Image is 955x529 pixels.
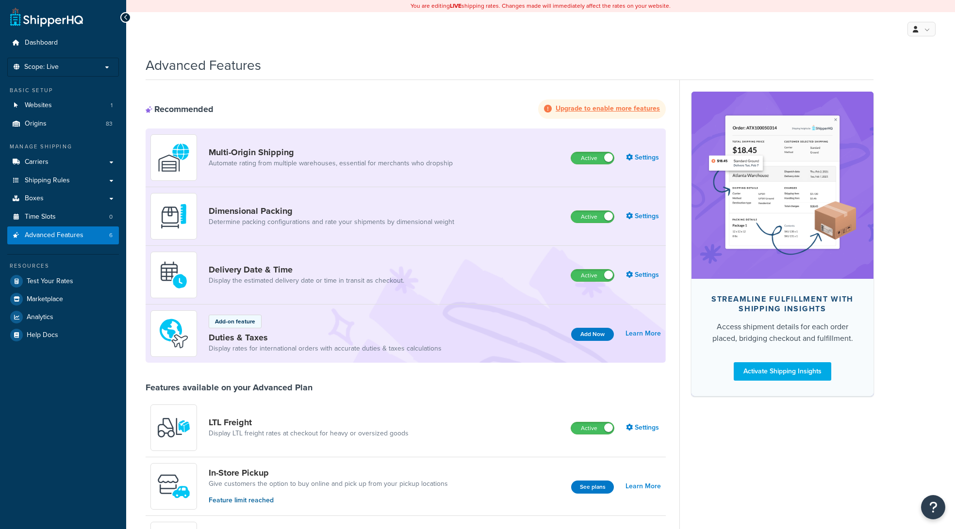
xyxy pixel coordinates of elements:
[7,190,119,208] a: Boxes
[209,206,454,216] a: Dimensional Packing
[157,141,191,175] img: WatD5o0RtDAAAAAElFTkSuQmCC
[146,382,313,393] div: Features available on your Advanced Plan
[157,258,191,292] img: gfkeb5ejjkALwAAAABJRU5ErkJggg==
[209,429,409,438] a: Display LTL freight rates at checkout for heavy or oversized goods
[571,422,614,434] label: Active
[921,495,945,519] button: Open Resource Center
[111,101,113,110] span: 1
[209,467,448,478] a: In-Store Pickup
[626,327,661,340] a: Learn More
[7,96,119,114] a: Websites1
[146,104,214,114] div: Recommended
[626,268,661,282] a: Settings
[7,226,119,244] a: Advanced Features6
[209,344,442,353] a: Display rates for international orders with accurate duties & taxes calculations
[209,417,409,428] a: LTL Freight
[146,56,261,75] h1: Advanced Features
[109,213,113,221] span: 0
[7,262,119,270] div: Resources
[25,39,58,47] span: Dashboard
[706,106,859,264] img: feature-image-si-e24932ea9b9fcd0ff835db86be1ff8d589347e8876e1638d903ea230a36726be.png
[24,63,59,71] span: Scope: Live
[7,226,119,244] li: Advanced Features
[25,213,56,221] span: Time Slots
[571,152,614,164] label: Active
[7,172,119,190] a: Shipping Rules
[707,294,858,314] div: Streamline Fulfillment with Shipping Insights
[25,231,83,240] span: Advanced Features
[25,101,52,110] span: Websites
[209,147,453,158] a: Multi-Origin Shipping
[7,208,119,226] li: Time Slots
[571,211,614,223] label: Active
[7,115,119,133] a: Origins83
[7,273,119,290] a: Test Your Rates
[626,421,661,434] a: Settings
[27,295,63,304] span: Marketplace
[626,480,661,493] a: Learn More
[571,481,614,494] a: See plans
[7,115,119,133] li: Origins
[25,120,47,128] span: Origins
[7,143,119,151] div: Manage Shipping
[209,159,453,168] a: Automate rating from multiple warehouses, essential for merchants who dropship
[7,96,119,114] li: Websites
[571,270,614,281] label: Active
[157,199,191,233] img: DTVBYsAAAAAASUVORK5CYII=
[626,151,661,164] a: Settings
[215,317,255,326] p: Add-on feature
[7,326,119,344] a: Help Docs
[209,479,448,489] a: Give customers the option to buy online and pick up from your pickup locations
[7,86,119,95] div: Basic Setup
[157,411,191,445] img: y79ZsPf0fXUFUhFXDzUgf+ktZg5F2+ohG75+v3d2s1D9TjoU8PiyCIluIjV41seZevKCRuEjTPPOKHJsQcmKCXGdfprl3L4q7...
[25,176,70,185] span: Shipping Rules
[571,328,614,341] button: Add Now
[25,158,49,166] span: Carriers
[450,1,461,10] b: LIVE
[209,332,442,343] a: Duties & Taxes
[7,208,119,226] a: Time Slots0
[626,209,661,223] a: Settings
[209,217,454,227] a: Determine packing configurations and rate your shipments by dimensional weight
[106,120,113,128] span: 83
[734,362,831,381] a: Activate Shipping Insights
[157,469,191,503] img: wfgcfpwTIucLEAAAAASUVORK5CYII=
[7,153,119,171] a: Carriers
[25,194,44,203] span: Boxes
[556,103,660,113] strong: Upgrade to enable more features
[707,321,858,344] div: Access shipment details for each order placed, bridging checkout and fulfillment.
[27,313,53,321] span: Analytics
[7,34,119,52] a: Dashboard
[209,495,448,506] p: Feature limit reached
[109,231,113,240] span: 6
[7,308,119,326] a: Analytics
[157,317,191,351] img: icon-duo-feat-landed-cost-7136b061.png
[27,277,73,286] span: Test Your Rates
[7,290,119,308] a: Marketplace
[209,264,404,275] a: Delivery Date & Time
[27,331,58,339] span: Help Docs
[209,276,404,286] a: Display the estimated delivery date or time in transit as checkout.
